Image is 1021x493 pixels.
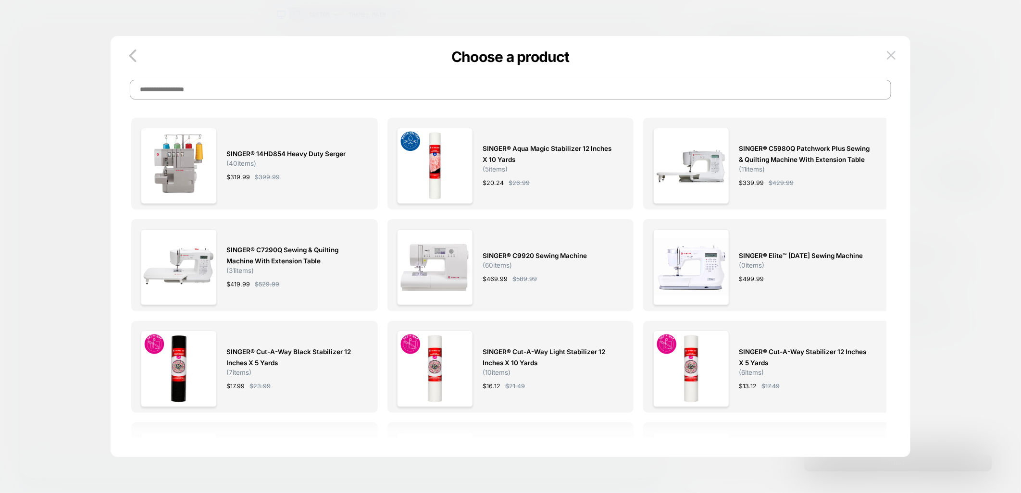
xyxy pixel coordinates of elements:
[769,178,794,188] span: $ 429.99
[653,229,729,305] img: 774e9c0784114520fff27358b05cd00306932637_74d4a1f0-ce47-4b22-a1b9-8c6a409a669b.jpg
[739,143,871,165] span: SINGER® C5980Q Patchwork Plus Sewing & Quilting Machine with Extension Table
[739,250,863,261] span: SINGER® Elite™ [DATE] Sewing Machine
[739,381,757,391] span: $ 13.12
[111,48,910,65] p: Choose a product
[739,346,871,369] span: SINGER® Cut-A-Way Stabilizer 12 inches x 5 yards
[653,128,729,204] img: c13cbae50d289365a7374208e72a3970f29b5a88_50aea4bb-782c-48bf-a626-5f469dabec14.jpg
[739,369,764,376] span: ( 6 items)
[739,165,765,173] span: ( 11 items)
[739,261,764,269] span: ( 0 items)
[739,274,764,284] span: $ 499.99
[761,381,780,391] span: $ 17.49
[887,51,896,59] img: close
[653,331,729,407] img: SGR-24-1205Stabilizer_1800x1800-1.jpg
[739,178,764,188] span: $ 339.99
